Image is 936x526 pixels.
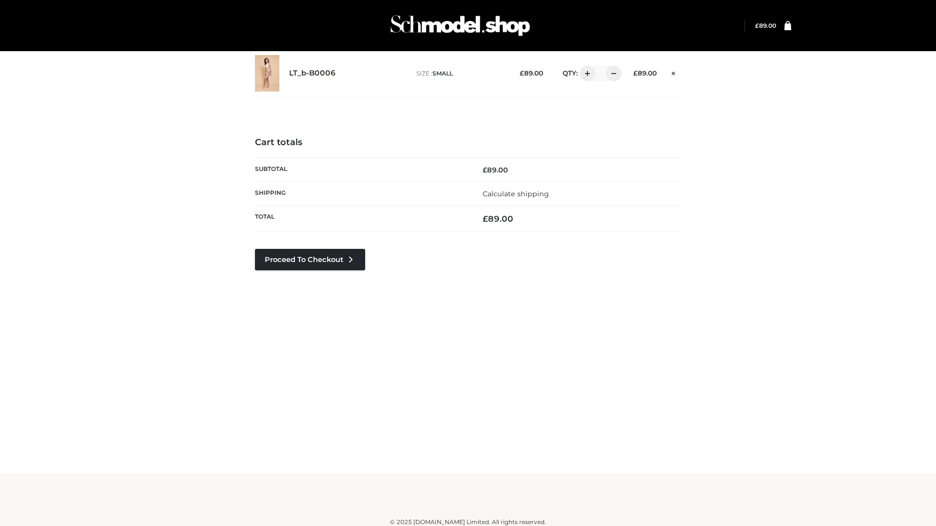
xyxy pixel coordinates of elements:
a: £89.00 [755,22,776,29]
a: Remove this item [666,66,681,78]
bdi: 89.00 [483,166,508,174]
bdi: 89.00 [633,69,657,77]
p: size : [416,69,505,78]
span: £ [755,22,759,29]
th: Subtotal [255,158,468,182]
h4: Cart totals [255,137,681,148]
img: Schmodel Admin 964 [387,6,533,45]
span: SMALL [432,70,453,77]
span: £ [520,69,524,77]
span: £ [483,214,488,224]
a: Proceed to Checkout [255,249,365,270]
th: Shipping [255,182,468,206]
bdi: 89.00 [483,214,513,224]
a: LT_b-B0006 [289,69,336,78]
bdi: 89.00 [520,69,543,77]
bdi: 89.00 [755,22,776,29]
a: Calculate shipping [483,189,549,198]
span: £ [633,69,638,77]
th: Total [255,206,468,232]
div: QTY: [553,66,618,81]
span: £ [483,166,487,174]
